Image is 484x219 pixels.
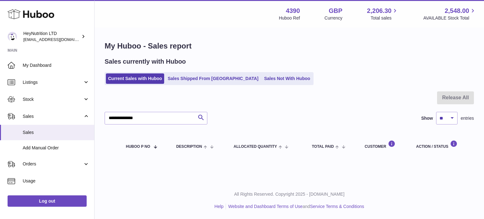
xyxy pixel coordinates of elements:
span: Sales [23,113,83,119]
strong: GBP [329,7,342,15]
span: AVAILABLE Stock Total [423,15,476,21]
h1: My Huboo - Sales report [105,41,474,51]
strong: 4390 [286,7,300,15]
span: My Dashboard [23,62,89,68]
span: Huboo P no [126,145,150,149]
div: Customer [365,140,403,149]
a: Current Sales with Huboo [106,73,164,84]
a: Help [215,204,224,209]
a: Sales Shipped From [GEOGRAPHIC_DATA] [165,73,261,84]
img: info@heynutrition.com [8,32,17,41]
a: Log out [8,195,87,207]
a: 2,206.30 Total sales [367,7,399,21]
span: ALLOCATED Quantity [233,145,277,149]
span: Sales [23,130,89,135]
div: Huboo Ref [279,15,300,21]
span: Add Manual Order [23,145,89,151]
span: Total paid [312,145,334,149]
a: 2,548.00 AVAILABLE Stock Total [423,7,476,21]
div: Currency [325,15,343,21]
div: HeyNutrition LTD [23,31,80,43]
span: Description [176,145,202,149]
a: Service Terms & Conditions [310,204,364,209]
li: and [226,204,364,210]
h2: Sales currently with Huboo [105,57,186,66]
span: Total sales [371,15,399,21]
span: [EMAIL_ADDRESS][DOMAIN_NAME] [23,37,93,42]
label: Show [421,115,433,121]
span: 2,548.00 [445,7,469,15]
a: Website and Dashboard Terms of Use [228,204,302,209]
span: Orders [23,161,83,167]
span: Usage [23,178,89,184]
div: Action / Status [416,140,468,149]
span: 2,206.30 [367,7,392,15]
span: entries [461,115,474,121]
span: Stock [23,96,83,102]
p: All Rights Reserved. Copyright 2025 - [DOMAIN_NAME] [100,191,479,197]
span: Listings [23,79,83,85]
a: Sales Not With Huboo [262,73,312,84]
